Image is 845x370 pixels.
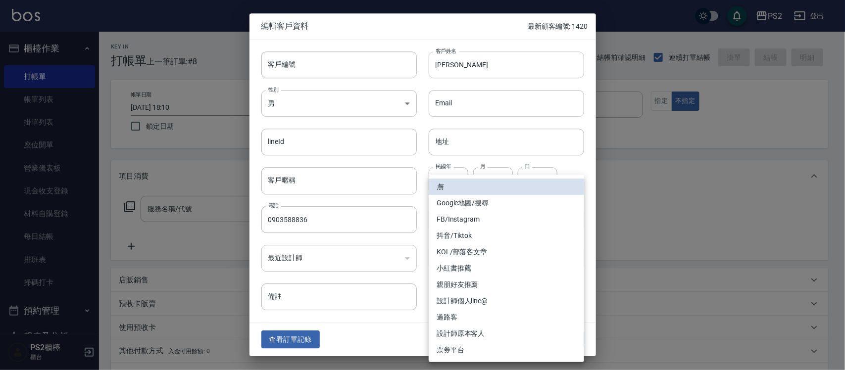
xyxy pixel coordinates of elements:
li: 過路客 [429,309,584,325]
li: 親朋好友推薦 [429,277,584,293]
li: 設計師原本客人 [429,325,584,342]
em: 無 [437,182,444,192]
li: 票券平台 [429,342,584,358]
li: Google地圖/搜尋 [429,195,584,211]
li: KOL/部落客文章 [429,244,584,260]
li: FB/Instagram [429,211,584,228]
li: 設計師個人line@ [429,293,584,309]
li: 小紅書推薦 [429,260,584,277]
li: 抖音/Tiktok [429,228,584,244]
